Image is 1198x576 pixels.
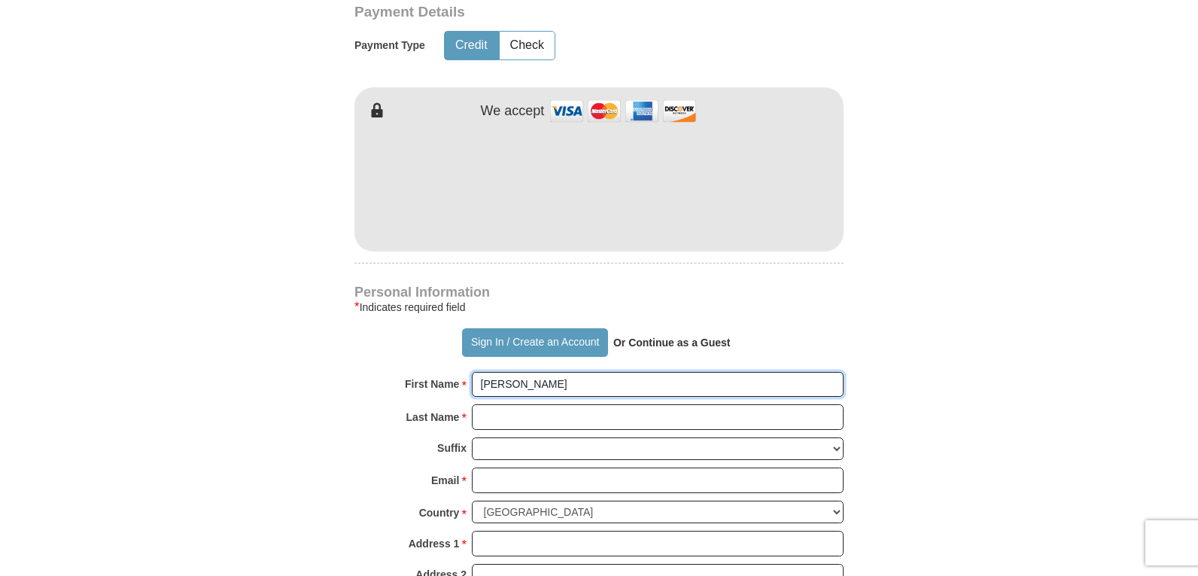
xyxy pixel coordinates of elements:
h4: Personal Information [354,286,844,298]
strong: Email [431,470,459,491]
h5: Payment Type [354,39,425,52]
strong: First Name [405,373,459,395]
strong: Country [419,502,460,523]
h3: Payment Details [354,4,738,21]
button: Check [500,32,555,59]
div: Indicates required field [354,298,844,316]
img: credit cards accepted [548,95,698,127]
strong: Last Name [406,407,460,428]
button: Sign In / Create an Account [462,328,607,357]
button: Credit [445,32,498,59]
h4: We accept [481,103,545,120]
strong: Suffix [437,437,467,459]
strong: Address 1 [409,533,460,554]
strong: Or Continue as a Guest [613,337,731,349]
